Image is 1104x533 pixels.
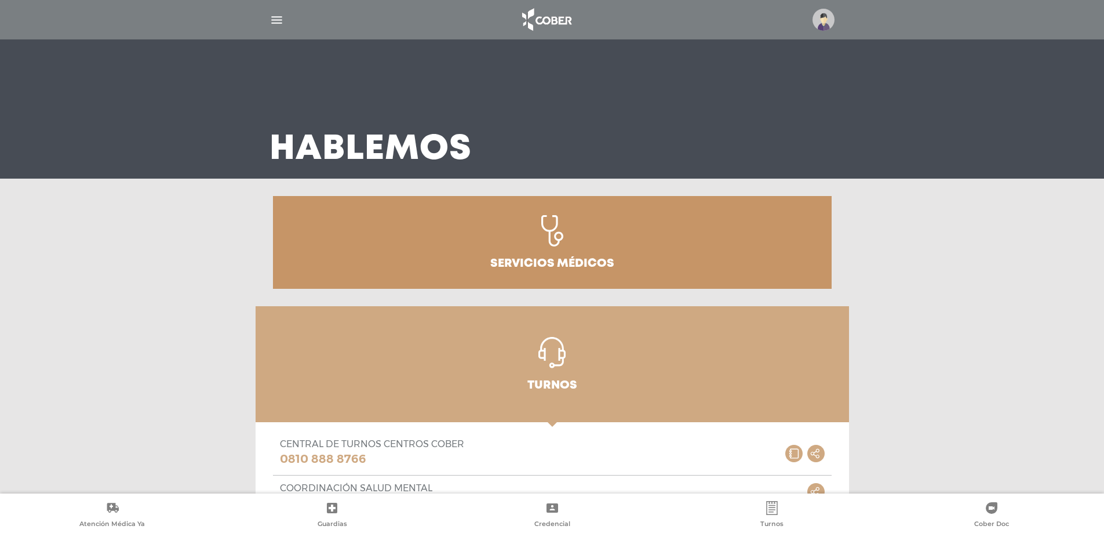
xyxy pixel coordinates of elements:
a: Atención Médica Ya [2,501,222,531]
span: Turnos [760,520,784,530]
span: Credencial [534,520,570,530]
a: Guardias [222,501,442,531]
a: Cober Doc [882,501,1102,531]
a: Credencial [442,501,662,531]
p: Central de Turnos Centros Cober [280,438,464,449]
p: Coordinación Salud mental [280,483,432,494]
span: Guardias [318,520,347,530]
a: Servicios médicos [273,196,832,289]
a: 0810 888 8766 [280,449,464,468]
h3: Turnos [527,380,577,391]
span: Atención Médica Ya [79,520,145,530]
img: logo_cober_home-white.png [516,6,577,34]
span: Cober Doc [974,520,1009,530]
h3: Hablemos [269,135,472,165]
img: profile-placeholder.svg [812,9,835,31]
a: Turnos [256,306,849,422]
a: Turnos [662,501,881,531]
h3: Servicios médicos [490,258,614,270]
img: Cober_menu-lines-white.svg [269,13,284,27]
